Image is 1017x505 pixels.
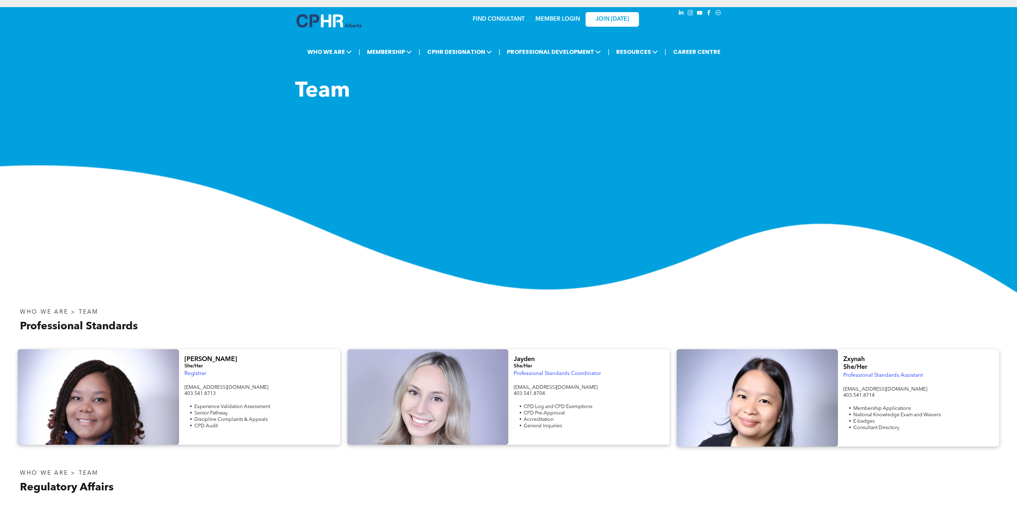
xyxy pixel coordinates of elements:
[295,81,350,102] span: Team
[614,45,660,58] span: RESOURCES
[514,356,535,362] span: Jayden
[596,16,629,23] span: JOIN [DATE]
[194,423,218,428] span: CPD Audit
[499,45,500,59] li: |
[843,356,867,370] span: Zxynah She/Her
[843,393,875,398] span: 403.541.8714
[194,417,268,422] span: Discipline Complaints & Appeals
[524,417,554,422] span: Accreditation
[853,425,900,430] span: Consultant Directory
[194,411,228,416] span: Senior Pathway
[535,16,580,22] a: MEMBER LOGIN
[305,45,354,58] span: WHO WE ARE
[524,423,562,428] span: General Inquiries
[358,45,360,59] li: |
[671,45,723,58] a: CAREER CENTRE
[184,371,206,376] span: Registrar
[365,45,414,58] span: MEMBERSHIP
[608,45,609,59] li: |
[20,470,98,476] span: WHO WE ARE > TEAM
[705,9,713,19] a: facebook
[514,371,601,376] span: Professional Standards Coordinator
[20,482,114,493] span: Regulatory Affairs
[714,9,722,19] a: Social network
[20,321,138,332] span: Professional Standards
[20,309,98,315] span: WHO WE ARE > TEAM
[194,404,270,409] span: Experience Validation Assessment
[473,16,525,22] a: FIND CONSULTANT
[687,9,694,19] a: instagram
[425,45,494,58] span: CPHR DESIGNATION
[696,9,704,19] a: youtube
[853,412,941,417] span: National Knowledge Exam and Waivers
[514,391,545,396] span: 403.541.8704
[184,356,237,362] span: [PERSON_NAME]
[853,406,911,411] span: Membership Applications
[514,364,532,369] span: She/Her
[586,12,639,27] a: JOIN [DATE]
[184,385,268,390] span: [EMAIL_ADDRESS][DOMAIN_NAME]
[524,404,592,409] span: CPD Log and CPD Exemptions
[184,364,203,369] span: She/Her
[514,385,598,390] span: [EMAIL_ADDRESS][DOMAIN_NAME]
[184,391,216,396] span: 403.541.8713
[843,373,923,378] span: Professional Standards Assistant
[297,14,361,27] img: A blue and white logo for cp alberta
[419,45,420,59] li: |
[677,9,685,19] a: linkedin
[524,411,565,416] span: CPD Pre-Approval
[505,45,603,58] span: PROFESSIONAL DEVELOPMENT
[853,419,875,424] span: E-badges
[843,387,927,392] span: [EMAIL_ADDRESS][DOMAIN_NAME]
[665,45,666,59] li: |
